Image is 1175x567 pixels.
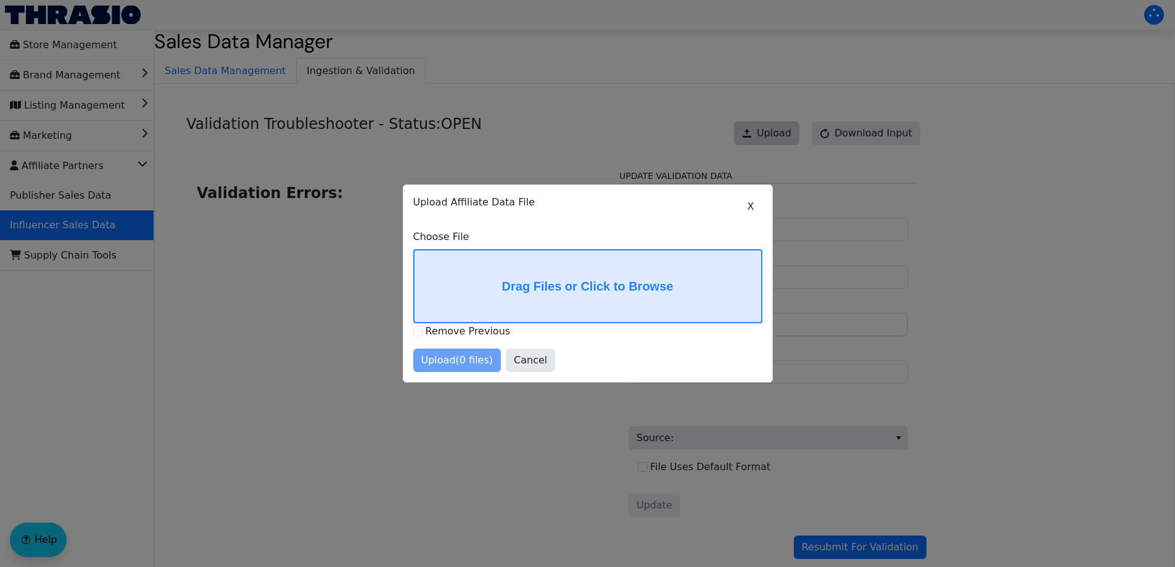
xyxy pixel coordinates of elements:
span: Cancel [514,353,547,368]
span: X [748,199,754,214]
label: Drag Files or Click to Browse [414,250,761,322]
p: Upload Affiliate Data File [413,195,762,210]
label: Remove Previous [426,325,511,337]
button: Cancel [506,349,555,372]
button: X [740,195,762,218]
label: Choose File [413,230,762,244]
